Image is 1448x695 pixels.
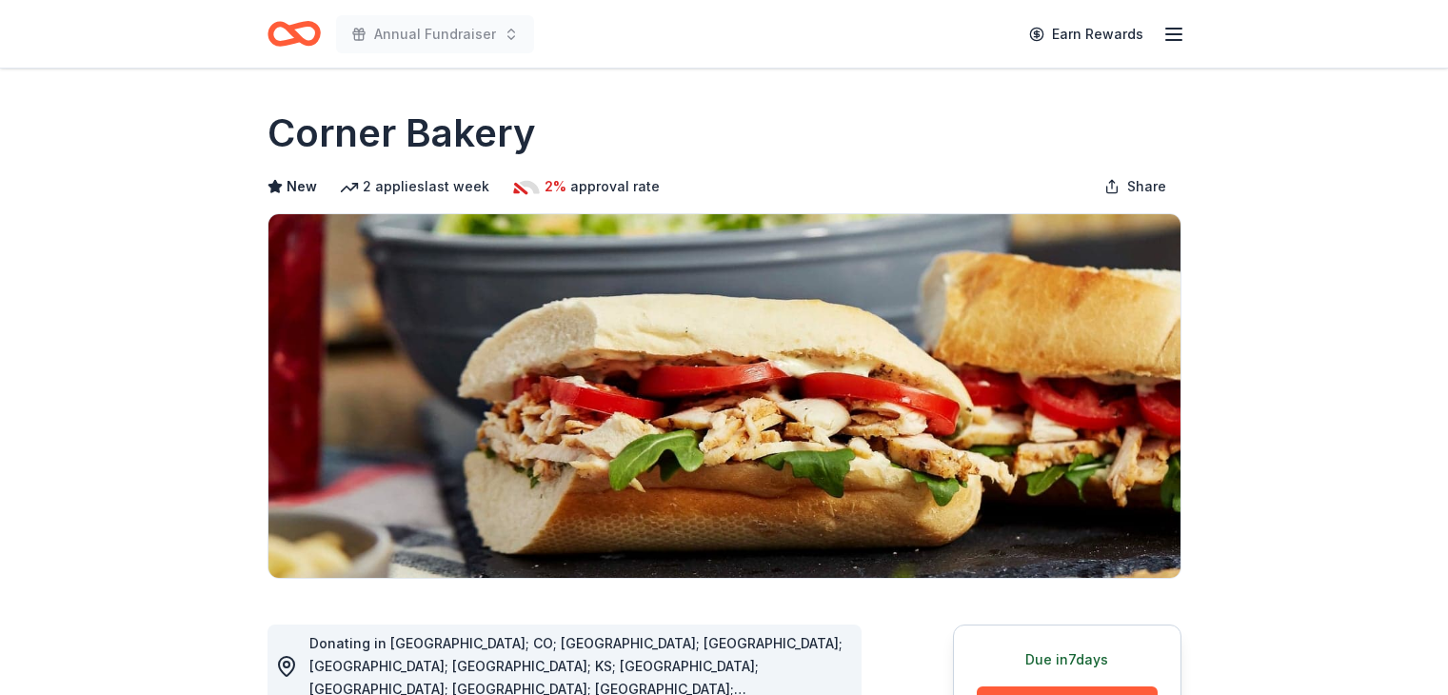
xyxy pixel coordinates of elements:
span: approval rate [570,175,660,198]
button: Share [1089,168,1181,206]
a: Earn Rewards [1018,17,1155,51]
div: Due in 7 days [977,648,1158,671]
span: New [287,175,317,198]
img: Image for Corner Bakery [268,214,1180,578]
a: Home [268,11,321,56]
span: 2% [545,175,566,198]
span: Annual Fundraiser [374,23,496,46]
h1: Corner Bakery [268,107,536,160]
div: 2 applies last week [340,175,489,198]
span: Share [1127,175,1166,198]
button: Annual Fundraiser [336,15,534,53]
